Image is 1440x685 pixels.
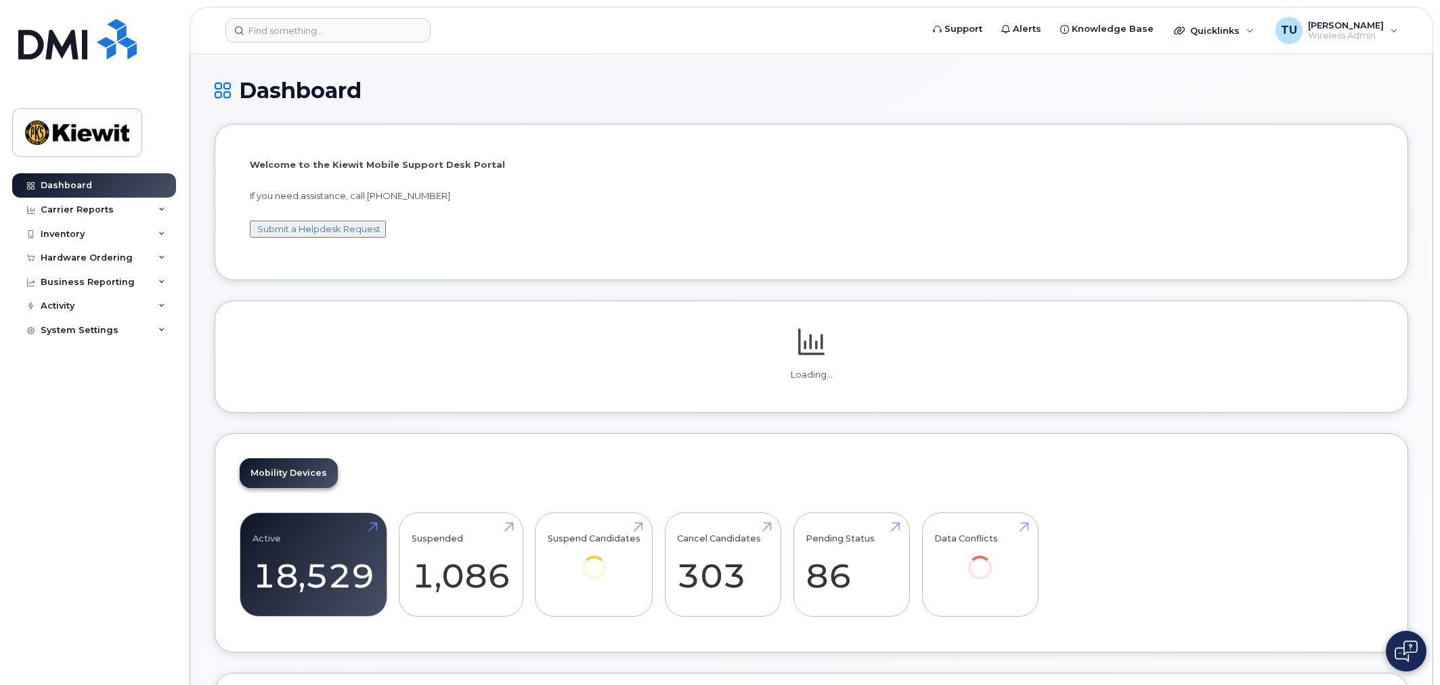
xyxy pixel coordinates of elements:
h1: Dashboard [215,79,1408,102]
a: Active 18,529 [253,520,374,609]
a: Pending Status 86 [806,520,897,609]
a: Cancel Candidates 303 [677,520,768,609]
a: Suspended 1,086 [412,520,510,609]
a: Mobility Devices [240,458,338,488]
a: Suspend Candidates [548,520,640,598]
a: Submit a Helpdesk Request [257,223,380,234]
button: Submit a Helpdesk Request [250,221,386,238]
a: Data Conflicts [934,520,1026,598]
img: Open chat [1395,640,1418,662]
p: If you need assistance, call [PHONE_NUMBER] [250,190,1373,202]
p: Loading... [240,369,1383,381]
p: Welcome to the Kiewit Mobile Support Desk Portal [250,158,1373,171]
